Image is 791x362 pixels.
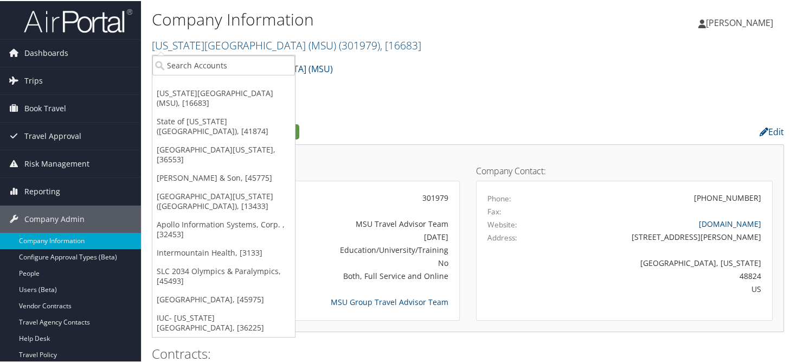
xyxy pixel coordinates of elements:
a: [GEOGRAPHIC_DATA], [45975] [152,289,295,308]
a: [US_STATE][GEOGRAPHIC_DATA] (MSU) [152,37,421,52]
span: , [ 16683 ] [380,37,421,52]
span: Company Admin [24,205,85,232]
div: [DATE] [271,230,448,242]
span: Travel Approval [24,122,81,149]
div: US [560,282,761,294]
h2: Contracts: [152,344,784,362]
h2: Company Profile: [152,121,568,139]
a: IUC- [US_STATE][GEOGRAPHIC_DATA], [36225] [152,308,295,336]
a: [GEOGRAPHIC_DATA][US_STATE] ([GEOGRAPHIC_DATA]), [13433] [152,186,295,214]
span: ( 301979 ) [339,37,380,52]
span: Dashboards [24,39,68,66]
label: Fax: [487,205,501,216]
h1: Company Information [152,7,573,30]
a: State of [US_STATE] ([GEOGRAPHIC_DATA]), [41874] [152,111,295,139]
span: [PERSON_NAME] [706,16,773,28]
a: [GEOGRAPHIC_DATA][US_STATE], [36553] [152,139,295,168]
div: 48824 [560,269,761,281]
label: Website: [487,218,517,229]
img: airportal-logo.png [24,7,132,33]
div: [STREET_ADDRESS][PERSON_NAME] [560,230,761,242]
div: Education/University/Training [271,243,448,255]
label: Phone: [487,192,511,203]
label: Address: [487,231,517,242]
input: Search Accounts [152,54,295,74]
span: Trips [24,66,43,93]
span: Reporting [24,177,60,204]
div: [PHONE_NUMBER] [694,191,761,202]
div: 301979 [271,191,448,202]
a: Apollo Information Systems, Corp. , [32453] [152,214,295,243]
a: [US_STATE][GEOGRAPHIC_DATA] (MSU), [16683] [152,83,295,111]
a: Intermountain Health, [3133] [152,243,295,261]
div: No [271,256,448,268]
h4: Account Details: [163,166,460,174]
h4: Company Contact: [476,166,773,174]
div: Both, Full Service and Online [271,269,448,281]
span: Book Travel [24,94,66,121]
a: [PERSON_NAME] & Son, [45775] [152,168,295,186]
span: Risk Management [24,149,89,176]
a: Edit [760,125,784,137]
div: MSU Travel Advisor Team [271,217,448,228]
a: [PERSON_NAME] [698,5,784,38]
a: MSU Group Travel Advisor Team [331,296,448,306]
div: [GEOGRAPHIC_DATA], [US_STATE] [560,256,761,268]
a: [DOMAIN_NAME] [699,218,761,228]
a: SLC 2034 Olympics & Paralympics, [45493] [152,261,295,289]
